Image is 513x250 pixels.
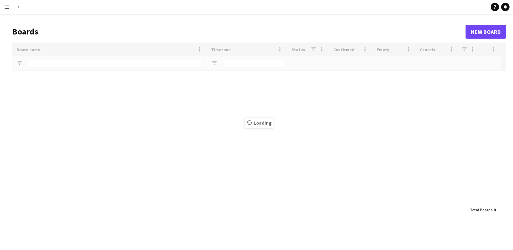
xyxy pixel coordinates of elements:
span: Loading [245,118,274,128]
h1: Boards [12,26,466,37]
span: 0 [493,207,496,212]
a: New Board [466,25,506,39]
span: Total Boards [470,207,492,212]
div: : [470,203,496,217]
